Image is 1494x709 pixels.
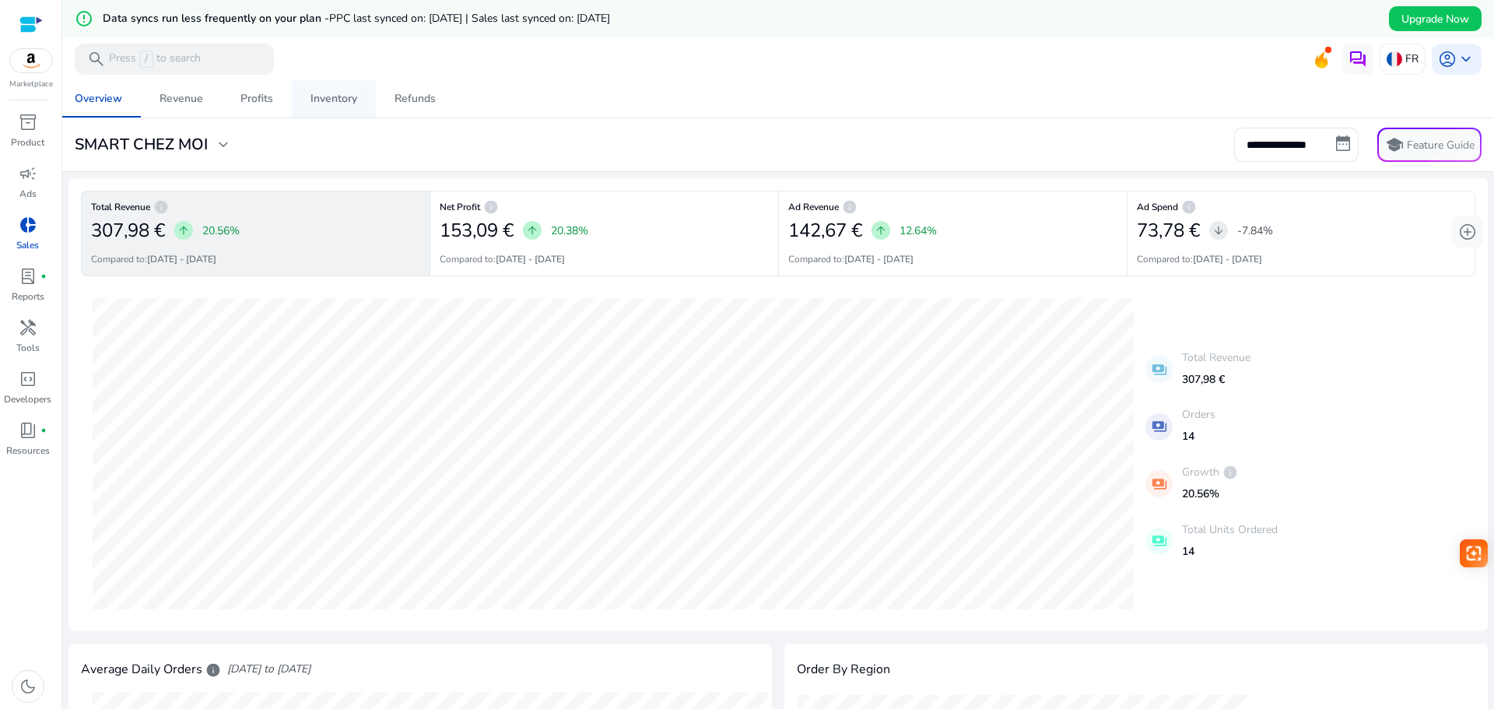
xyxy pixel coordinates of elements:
[19,216,37,234] span: donut_small
[160,93,203,104] div: Revenue
[16,341,40,355] p: Tools
[1137,219,1200,242] h2: 73,78 €
[797,662,890,677] h4: Order By Region
[40,427,47,433] span: fiber_manual_record
[1145,528,1173,555] mat-icon: payments
[526,224,538,237] span: arrow_upward
[1389,6,1482,31] button: Upgrade Now
[19,677,37,696] span: dark_mode
[875,224,887,237] span: arrow_upward
[440,205,769,209] h6: Net Profit
[844,253,914,265] b: [DATE] - [DATE]
[12,290,44,304] p: Reports
[16,238,39,252] p: Sales
[91,205,420,209] h6: Total Revenue
[1182,406,1215,423] p: Orders
[1387,51,1402,67] img: fr.svg
[1405,45,1419,72] p: FR
[1182,349,1250,366] p: Total Revenue
[40,273,47,279] span: fiber_manual_record
[1452,216,1483,247] button: add_circle
[1457,50,1475,68] span: keyboard_arrow_down
[1438,50,1457,68] span: account_circle
[1377,128,1482,162] button: schoolFeature Guide
[4,392,51,406] p: Developers
[205,662,221,678] span: info
[227,662,310,677] span: [DATE] to [DATE]
[75,9,93,28] mat-icon: error_outline
[1182,371,1250,388] p: 307,98 €
[75,135,208,154] h3: SMART CHEZ MOI
[91,219,165,242] h2: 307,98 €
[240,93,273,104] div: Profits
[91,252,216,266] p: Compared to:
[6,444,50,458] p: Resources
[1145,356,1173,383] mat-icon: payments
[1182,464,1238,480] p: Growth
[1137,252,1262,266] p: Compared to:
[1458,223,1477,241] span: add_circle
[440,252,565,266] p: Compared to:
[1193,253,1262,265] b: [DATE] - [DATE]
[788,219,862,242] h2: 142,67 €
[19,421,37,440] span: book_4
[900,223,937,239] p: 12.64%
[1145,470,1173,497] mat-icon: payments
[19,267,37,286] span: lab_profile
[1182,486,1238,502] p: 20.56%
[1182,428,1215,444] p: 14
[214,135,233,154] span: expand_more
[1237,223,1273,239] p: -7.84%
[9,79,53,90] p: Marketplace
[109,51,201,68] p: Press to search
[19,164,37,183] span: campaign
[177,224,190,237] span: arrow_upward
[483,199,499,215] span: info
[788,252,914,266] p: Compared to:
[19,113,37,132] span: inventory_2
[1401,11,1469,27] span: Upgrade Now
[147,253,216,265] b: [DATE] - [DATE]
[788,205,1117,209] h6: Ad Revenue
[329,11,610,26] span: PPC last synced on: [DATE] | Sales last synced on: [DATE]
[395,93,436,104] div: Refunds
[19,187,37,201] p: Ads
[440,219,514,242] h2: 153,09 €
[139,51,153,68] span: /
[19,370,37,388] span: code_blocks
[103,12,610,26] h5: Data syncs run less frequently on your plan -
[87,50,106,68] span: search
[153,199,169,215] span: info
[19,318,37,337] span: handyman
[81,662,221,678] h4: Average Daily Orders
[1385,135,1404,154] span: school
[1181,199,1197,215] span: info
[75,93,122,104] div: Overview
[1407,138,1475,153] p: Feature Guide
[842,199,857,215] span: info
[202,223,240,239] p: 20.56%
[1182,521,1278,538] p: Total Units Ordered
[551,223,588,239] p: 20.38%
[1145,413,1173,440] mat-icon: payments
[496,253,565,265] b: [DATE] - [DATE]
[1182,543,1278,560] p: 14
[310,93,357,104] div: Inventory
[10,49,52,72] img: amazon.svg
[1212,224,1225,237] span: arrow_downward
[1222,465,1238,480] span: info
[1137,205,1465,209] h6: Ad Spend
[11,135,44,149] p: Product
